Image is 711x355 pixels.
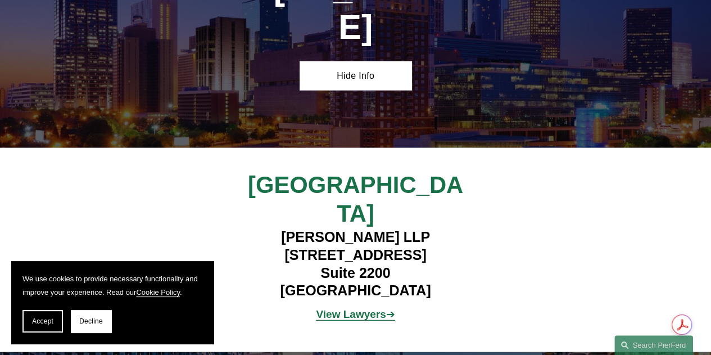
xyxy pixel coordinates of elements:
[300,61,411,90] a: Hide Info
[79,317,103,325] span: Decline
[316,308,395,320] a: View Lawyers➔
[22,310,63,332] button: Accept
[136,288,180,296] a: Cookie Policy
[216,228,495,300] h4: [PERSON_NAME] LLP [STREET_ADDRESS] Suite 2200 [GEOGRAPHIC_DATA]
[71,310,111,332] button: Decline
[11,261,214,344] section: Cookie banner
[32,317,53,325] span: Accept
[614,335,693,355] a: Search this site
[316,308,395,320] span: ➔
[316,308,386,320] strong: View Lawyers
[22,272,202,299] p: We use cookies to provide necessary functionality and improve your experience. Read our .
[248,172,463,227] span: [GEOGRAPHIC_DATA]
